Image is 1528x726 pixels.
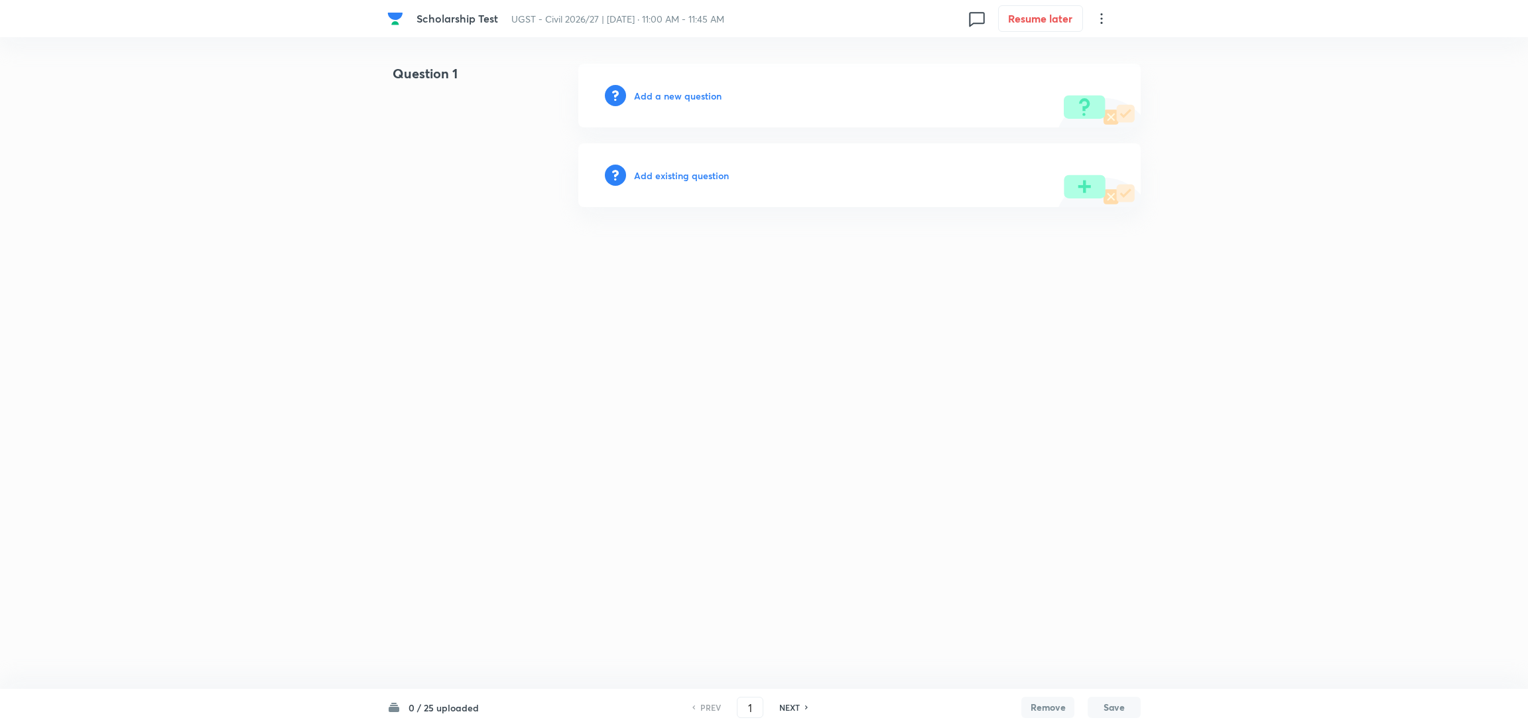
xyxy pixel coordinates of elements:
h6: Add existing question [634,169,729,182]
h6: NEXT [779,701,800,713]
button: Remove [1021,697,1074,718]
h6: PREV [700,701,721,713]
button: Resume later [998,5,1083,32]
a: Company Logo [387,11,406,27]
h6: Add a new question [634,89,722,103]
span: Scholarship Test [416,11,498,25]
h4: Question 1 [387,64,536,94]
button: Save [1088,697,1141,718]
h6: 0 / 25 uploaded [409,701,479,715]
span: UGST - Civil 2026/27 | [DATE] · 11:00 AM - 11:45 AM [511,13,724,25]
img: Company Logo [387,11,403,27]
